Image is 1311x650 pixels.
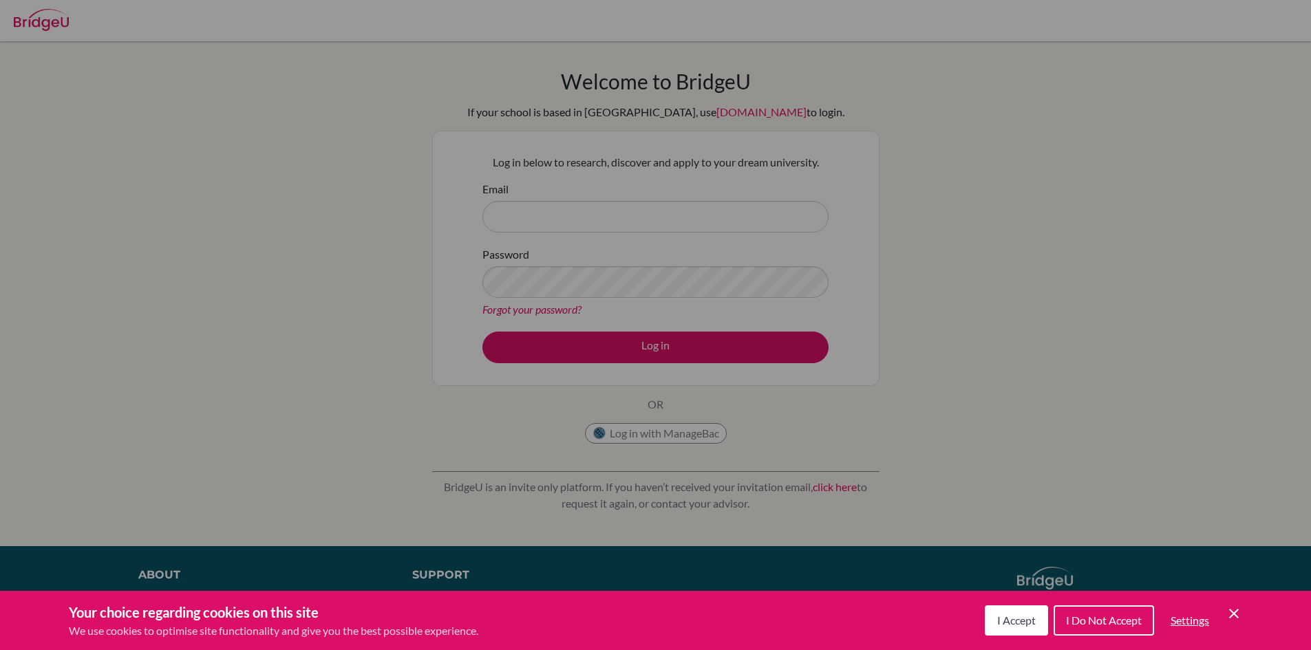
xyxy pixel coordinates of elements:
span: Settings [1171,614,1209,627]
button: I Do Not Accept [1054,605,1154,636]
h3: Your choice regarding cookies on this site [69,602,478,622]
button: I Accept [985,605,1048,636]
button: Save and close [1226,605,1242,622]
p: We use cookies to optimise site functionality and give you the best possible experience. [69,622,478,639]
span: I Accept [997,614,1036,627]
button: Settings [1160,607,1220,634]
span: I Do Not Accept [1066,614,1142,627]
